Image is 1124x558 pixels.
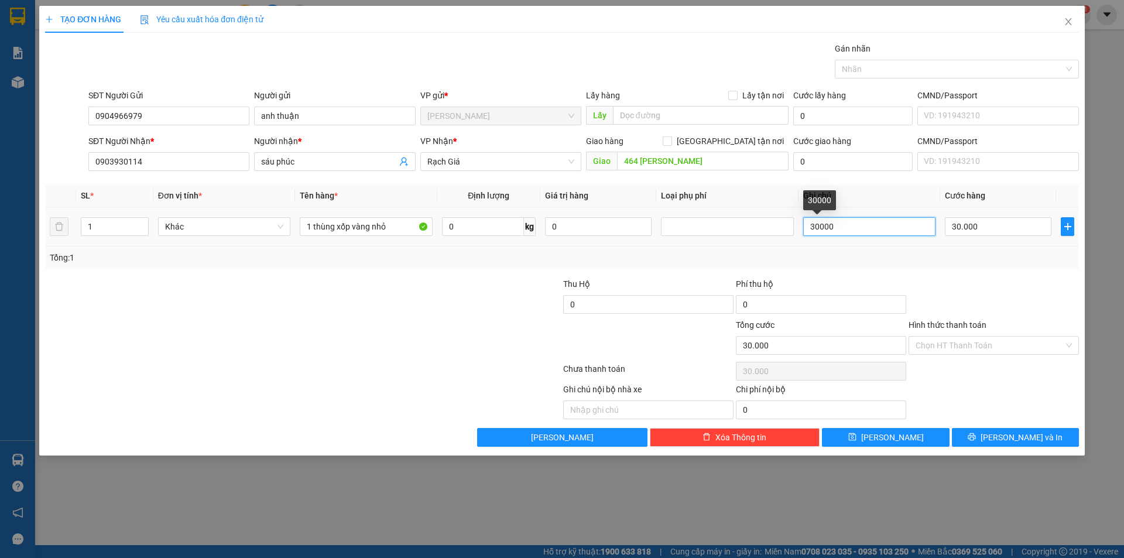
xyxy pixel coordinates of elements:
[562,362,735,383] div: Chưa thanh toán
[917,89,1078,102] div: CMND/Passport
[545,217,652,236] input: 0
[563,400,734,419] input: Nhập ghi chú
[952,428,1079,447] button: printer[PERSON_NAME] và In
[300,217,432,236] input: VD: Bàn, Ghế
[420,136,453,146] span: VP Nhận
[427,107,574,125] span: Hà Tiên
[835,44,871,53] label: Gán nhãn
[736,320,775,330] span: Tổng cước
[468,191,509,200] span: Định lượng
[140,15,149,25] img: icon
[300,191,338,200] span: Tên hàng
[702,433,711,442] span: delete
[861,431,924,444] span: [PERSON_NAME]
[736,278,906,295] div: Phí thu hộ
[672,135,789,148] span: [GEOGRAPHIC_DATA] tận nơi
[420,89,581,102] div: VP gửi
[981,431,1063,444] span: [PERSON_NAME] và In
[586,136,623,146] span: Giao hàng
[88,89,249,102] div: SĐT Người Gửi
[1061,217,1074,236] button: plus
[909,320,986,330] label: Hình thức thanh toán
[736,383,906,400] div: Chi phí nội bộ
[650,428,820,447] button: deleteXóa Thông tin
[803,217,935,236] input: Ghi Chú
[586,106,613,125] span: Lấy
[81,191,90,200] span: SL
[524,217,536,236] span: kg
[1061,222,1073,231] span: plus
[563,383,734,400] div: Ghi chú nội bộ nhà xe
[617,152,789,170] input: Dọc đường
[613,106,789,125] input: Dọc đường
[50,217,68,236] button: delete
[45,15,53,23] span: plus
[586,152,617,170] span: Giao
[715,431,766,444] span: Xóa Thông tin
[1052,6,1085,39] button: Close
[399,157,409,166] span: user-add
[477,428,647,447] button: [PERSON_NAME]
[738,89,789,102] span: Lấy tận nơi
[563,279,590,289] span: Thu Hộ
[917,135,1078,148] div: CMND/Passport
[254,135,415,148] div: Người nhận
[945,191,985,200] span: Cước hàng
[427,153,574,170] span: Rạch Giá
[656,184,798,207] th: Loại phụ phí
[793,107,913,125] input: Cước lấy hàng
[254,89,415,102] div: Người gửi
[793,152,913,171] input: Cước giao hàng
[50,251,434,264] div: Tổng: 1
[88,135,249,148] div: SĐT Người Nhận
[545,191,588,200] span: Giá trị hàng
[1064,17,1073,26] span: close
[165,218,283,235] span: Khác
[822,428,949,447] button: save[PERSON_NAME]
[799,184,940,207] th: Ghi chú
[793,136,851,146] label: Cước giao hàng
[158,191,202,200] span: Đơn vị tính
[803,190,836,210] div: 30000
[848,433,856,442] span: save
[531,431,594,444] span: [PERSON_NAME]
[968,433,976,442] span: printer
[140,15,263,24] span: Yêu cầu xuất hóa đơn điện tử
[793,91,846,100] label: Cước lấy hàng
[586,91,620,100] span: Lấy hàng
[45,15,121,24] span: TẠO ĐƠN HÀNG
